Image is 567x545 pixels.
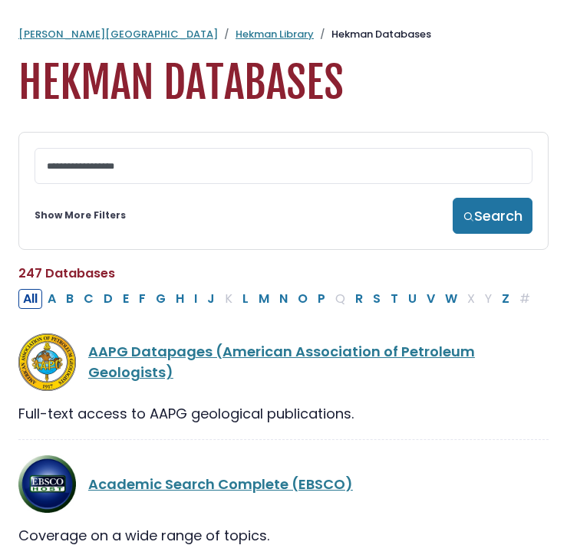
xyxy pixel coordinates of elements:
[275,289,292,309] button: Filter Results N
[386,289,403,309] button: Filter Results T
[99,289,117,309] button: Filter Results D
[203,289,219,309] button: Filter Results J
[440,289,462,309] button: Filter Results W
[368,289,385,309] button: Filter Results S
[313,289,330,309] button: Filter Results P
[497,289,514,309] button: Filter Results Z
[43,289,61,309] button: Filter Results A
[18,57,549,109] h1: Hekman Databases
[88,474,353,494] a: Academic Search Complete (EBSCO)
[351,289,368,309] button: Filter Results R
[35,148,532,184] input: Search database by title or keyword
[18,27,218,41] a: [PERSON_NAME][GEOGRAPHIC_DATA]
[35,208,126,222] a: Show More Filters
[190,289,202,309] button: Filter Results I
[151,289,170,309] button: Filter Results G
[314,27,431,42] li: Hekman Databases
[404,289,421,309] button: Filter Results U
[18,27,549,42] nav: breadcrumb
[238,289,253,309] button: Filter Results L
[293,289,312,309] button: Filter Results O
[236,27,314,41] a: Hekman Library
[61,289,78,309] button: Filter Results B
[453,198,532,234] button: Search
[422,289,440,309] button: Filter Results V
[18,403,549,424] div: Full-text access to AAPG geological publications.
[171,289,189,309] button: Filter Results H
[254,289,274,309] button: Filter Results M
[79,289,98,309] button: Filter Results C
[18,264,115,282] span: 247 Databases
[118,289,134,309] button: Filter Results E
[18,288,536,307] div: Alpha-list to filter by first letter of database name
[18,289,42,309] button: All
[134,289,150,309] button: Filter Results F
[88,342,475,382] a: AAPG Datapages (American Association of Petroleum Geologists)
